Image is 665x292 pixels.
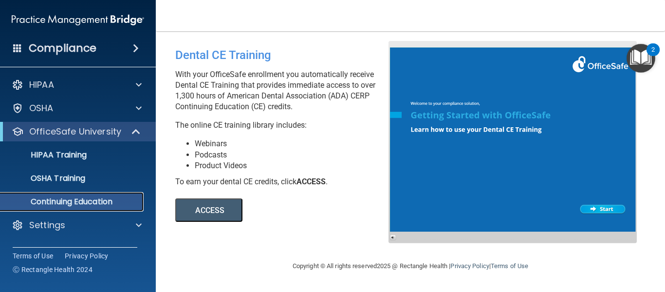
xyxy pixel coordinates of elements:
div: Copyright © All rights reserved 2025 @ Rectangle Health | | [233,251,588,282]
div: Dental CE Training [175,41,396,69]
p: The online CE training library includes: [175,120,396,131]
button: ACCESS [175,198,242,222]
button: Open Resource Center, 2 new notifications [627,44,655,73]
li: Webinars [195,138,396,149]
li: Podcasts [195,150,396,160]
a: Privacy Policy [65,251,109,261]
a: Privacy Policy [450,262,489,270]
a: OfficeSafe University [12,126,141,137]
span: Ⓒ Rectangle Health 2024 [13,265,92,274]
img: PMB logo [12,10,144,30]
div: To earn your dental CE credits, click . [175,176,396,187]
b: ACCESS [296,177,326,186]
li: Product Videos [195,160,396,171]
h4: Compliance [29,41,96,55]
div: 2 [651,50,655,62]
a: Terms of Use [491,262,528,270]
a: OSHA [12,102,142,114]
a: Settings [12,219,142,231]
a: Terms of Use [13,251,53,261]
p: HIPAA Training [6,150,87,160]
p: Settings [29,219,65,231]
p: OSHA [29,102,54,114]
p: HIPAA [29,79,54,91]
p: Continuing Education [6,197,139,207]
p: With your OfficeSafe enrollment you automatically receive Dental CE Training that provides immedi... [175,69,396,112]
a: ACCESS [175,207,442,214]
p: OfficeSafe University [29,126,121,137]
a: HIPAA [12,79,142,91]
p: OSHA Training [6,174,85,183]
